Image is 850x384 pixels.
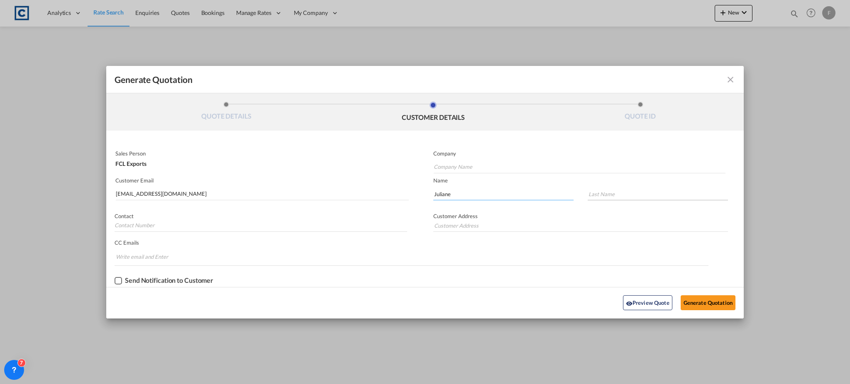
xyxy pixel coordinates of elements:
[115,177,409,184] p: Customer Email
[537,102,744,124] li: QUOTE ID
[588,188,728,200] input: Last Name
[116,188,409,200] input: Search by Customer Name/Email Id/Company
[623,295,672,310] button: icon-eyePreview Quote
[725,75,735,85] md-icon: icon-close fg-AAA8AD cursor m-0
[125,277,213,284] div: Send Notification to Customer
[626,300,633,307] md-icon: icon-eye
[434,161,725,173] input: Company Name
[115,213,407,219] p: Contact
[433,150,725,157] p: Company
[123,102,330,124] li: QUOTE DETAILS
[115,74,193,85] span: Generate Quotation
[433,219,728,232] input: Customer Address
[681,295,735,310] button: Generate Quotation
[433,177,744,184] p: Name
[115,150,407,157] p: Sales Person
[115,239,708,246] p: CC Emails
[115,277,213,285] md-checkbox: Checkbox No Ink
[116,250,178,263] input: Chips input.
[433,213,478,219] span: Customer Address
[106,66,744,318] md-dialog: Generate QuotationQUOTE ...
[330,102,537,124] li: CUSTOMER DETAILS
[433,188,574,200] input: First Name
[115,249,708,265] md-chips-wrap: Chips container. Enter the text area, then type text, and press enter to add a chip.
[115,219,407,232] input: Contact Number
[115,157,407,167] div: FCL Exports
